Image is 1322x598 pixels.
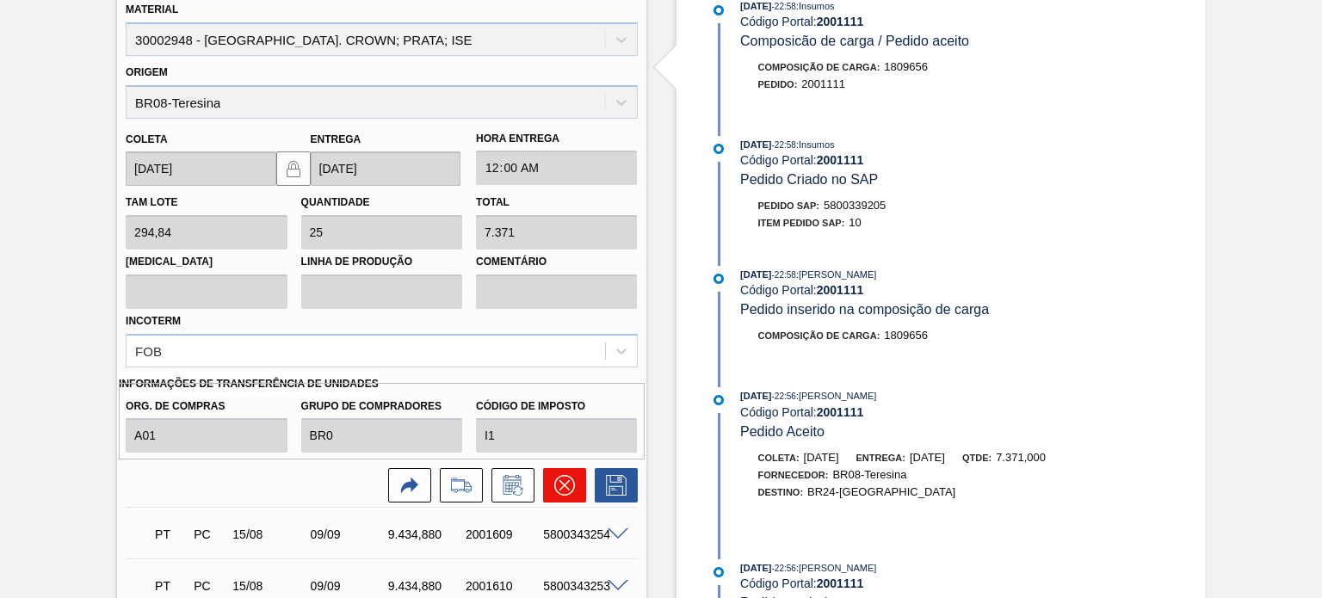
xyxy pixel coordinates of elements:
span: - 22:58 [772,140,796,150]
span: 1809656 [884,329,928,342]
div: 9.434,880 [384,527,469,541]
span: Pedido inserido na composição de carga [740,302,989,317]
div: Pedido de Compra [189,527,228,541]
label: Org. de Compras [126,394,287,419]
div: Cancelar pedido [534,468,586,502]
div: 9.434,880 [384,579,469,593]
p: PT [155,579,185,593]
img: locked [283,158,304,179]
img: atual [714,395,724,405]
strong: 2001111 [817,283,864,297]
span: BR08-Teresina [832,468,906,481]
p: PT [155,527,185,541]
span: Destino: [758,487,804,497]
img: atual [714,274,724,284]
span: : [PERSON_NAME] [796,391,877,401]
label: Entrega [311,133,361,145]
label: Tam lote [126,196,177,208]
div: Pedido em Trânsito [151,515,189,553]
span: 10 [849,216,861,229]
div: 09/09/2025 [306,579,392,593]
span: Composicão de carga / Pedido aceito [740,34,969,48]
div: Ir para Composição de Carga [431,468,483,502]
label: Grupo de Compradores [301,394,462,419]
span: Qtde: [962,453,991,463]
div: Código Portal: [740,15,1149,28]
span: Entrega: [856,453,905,463]
span: 5800339205 [824,199,886,212]
div: 15/08/2025 [228,579,313,593]
img: atual [714,144,724,154]
strong: 2001111 [817,576,864,590]
span: Item pedido SAP: [758,218,845,228]
span: 2001111 [801,77,845,90]
span: - 22:56 [772,564,796,573]
input: dd/mm/yyyy [126,151,275,186]
div: 2001610 [461,579,547,593]
label: Quantidade [301,196,370,208]
strong: 2001111 [817,153,864,167]
span: 1809656 [884,60,928,73]
span: Coleta: [758,453,800,463]
span: [DATE] [740,1,771,11]
span: - 22:58 [772,2,796,11]
span: : [PERSON_NAME] [796,563,877,573]
div: Código Portal: [740,153,1149,167]
span: BR24-[GEOGRAPHIC_DATA] [807,485,955,498]
span: : [PERSON_NAME] [796,269,877,280]
label: Origem [126,66,168,78]
span: [DATE] [740,139,771,150]
div: 2001609 [461,527,547,541]
img: atual [714,5,724,15]
span: Fornecedor: [758,470,829,480]
span: Composição de Carga : [758,330,880,341]
label: Total [476,196,510,208]
span: : Insumos [796,139,835,150]
div: Salvar Pedido [586,468,638,502]
label: Material [126,3,178,15]
span: 7.371,000 [996,451,1046,464]
span: [DATE] [740,563,771,573]
span: Pedido SAP: [758,200,820,211]
label: Incoterm [126,315,181,327]
div: 5800343254 [539,527,624,541]
div: Informar alteração no pedido [483,468,534,502]
span: - 22:56 [772,391,796,401]
div: Código Portal: [740,405,1149,419]
div: Código Portal: [740,283,1149,297]
span: [DATE] [804,451,839,464]
div: FOB [135,343,162,358]
div: 15/08/2025 [228,527,313,541]
button: locked [276,151,311,186]
label: Código de Imposto [476,394,637,419]
div: Código Portal: [740,576,1149,590]
span: Composição de Carga : [758,62,880,72]
label: [MEDICAL_DATA] [126,250,287,274]
label: Linha de Produção [301,250,462,274]
span: Pedido Criado no SAP [740,172,878,187]
span: [DATE] [740,391,771,401]
span: Pedido : [758,79,798,89]
div: Pedido de Compra [189,579,228,593]
span: [DATE] [910,451,945,464]
div: Ir para a Origem [380,468,431,502]
strong: 2001111 [817,405,864,419]
label: Hora Entrega [476,126,637,151]
span: : Insumos [796,1,835,11]
img: atual [714,567,724,577]
label: Coleta [126,133,167,145]
label: Informações de Transferência de Unidades [119,372,379,397]
div: 5800343253 [539,579,624,593]
span: - 22:58 [772,270,796,280]
span: Pedido Aceito [740,424,825,439]
label: Comentário [476,250,637,274]
span: [DATE] [740,269,771,280]
strong: 2001111 [817,15,864,28]
input: dd/mm/yyyy [311,151,460,186]
div: 09/09/2025 [306,527,392,541]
